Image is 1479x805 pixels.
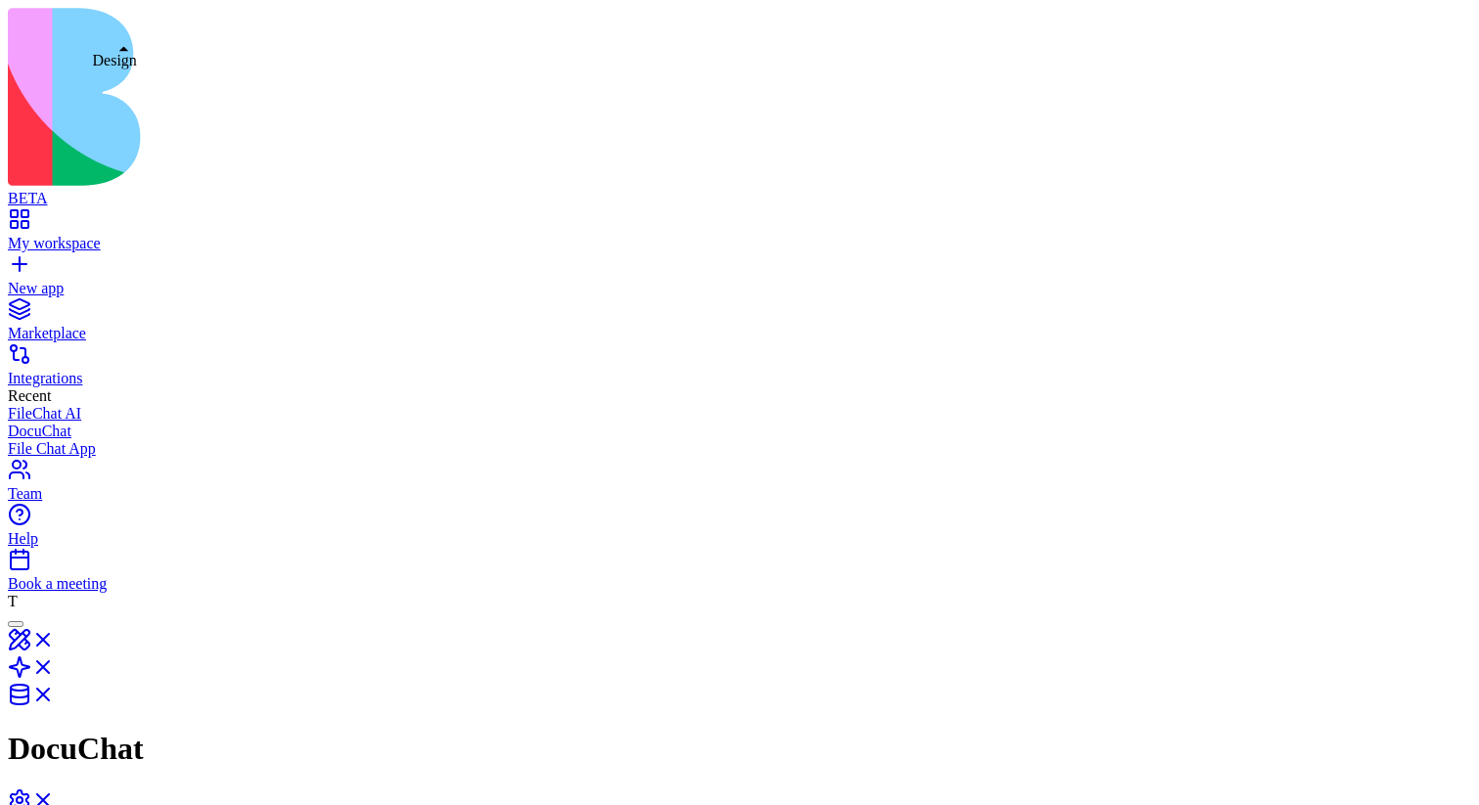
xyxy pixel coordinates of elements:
a: Book a meeting [8,558,1471,593]
a: BETA [8,172,1471,207]
div: Help [8,530,1471,548]
span: T [8,593,18,609]
a: Marketplace [8,307,1471,342]
div: Design [93,52,137,69]
a: Team [8,468,1471,503]
a: Integrations [8,352,1471,387]
div: Team [8,485,1471,503]
span: Recent [8,387,51,404]
a: New app [8,262,1471,297]
div: BETA [8,190,1471,207]
a: DocuChat [8,423,1471,440]
div: Marketplace [8,325,1471,342]
a: File Chat App [8,440,1471,458]
div: New app [8,280,1471,297]
div: Book a meeting [8,575,1471,593]
a: Help [8,513,1471,548]
h1: DocuChat [8,731,1471,767]
img: logo [8,8,794,186]
a: FileChat AI [8,405,1471,423]
div: Integrations [8,370,1471,387]
div: My workspace [8,235,1471,252]
a: My workspace [8,217,1471,252]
